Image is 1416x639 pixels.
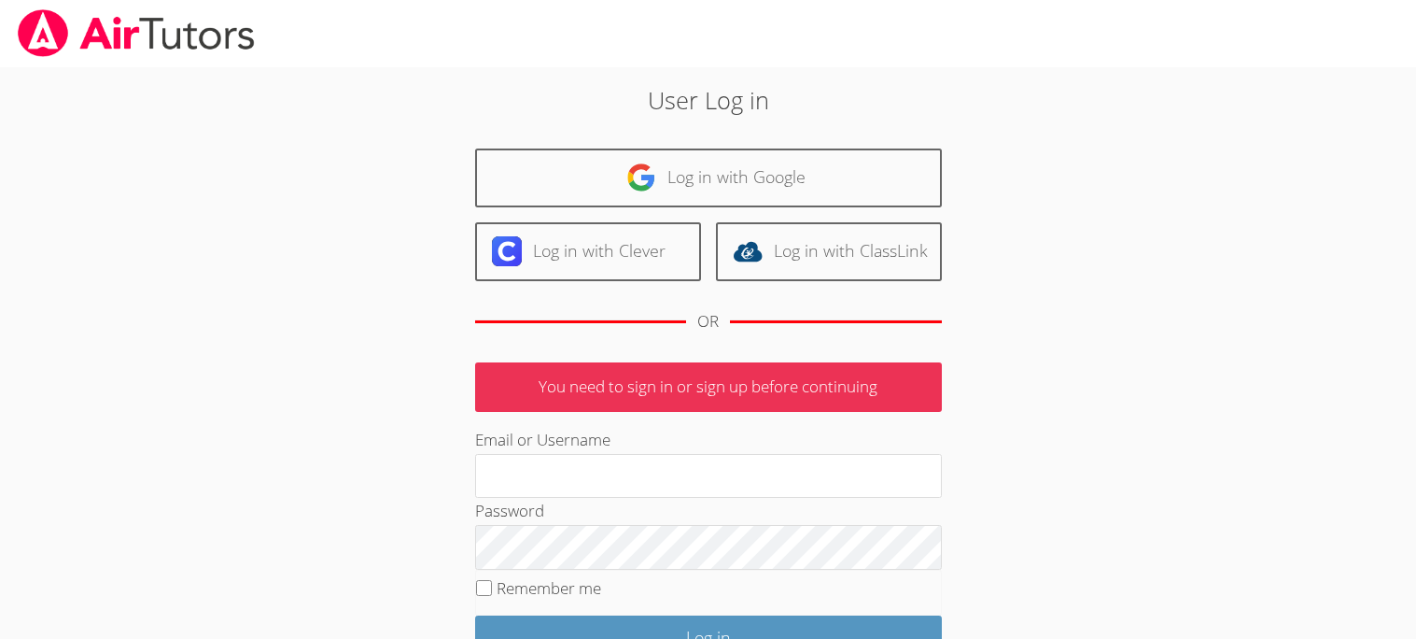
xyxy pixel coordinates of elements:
img: clever-logo-6eab21bc6e7a338710f1a6ff85c0baf02591cd810cc4098c63d3a4b26e2feb20.svg [492,236,522,266]
label: Remember me [497,577,601,599]
img: airtutors_banner-c4298cdbf04f3fff15de1276eac7730deb9818008684d7c2e4769d2f7ddbe033.png [16,9,257,57]
a: Log in with ClassLink [716,222,942,281]
label: Password [475,500,544,521]
img: google-logo-50288ca7cdecda66e5e0955fdab243c47b7ad437acaf1139b6f446037453330a.svg [626,163,656,192]
p: You need to sign in or sign up before continuing [475,362,942,412]
a: Log in with Google [475,149,942,207]
div: OR [697,308,719,335]
label: Email or Username [475,429,610,450]
h2: User Log in [326,82,1090,118]
img: classlink-logo-d6bb404cc1216ec64c9a2012d9dc4662098be43eaf13dc465df04b49fa7ab582.svg [733,236,763,266]
a: Log in with Clever [475,222,701,281]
